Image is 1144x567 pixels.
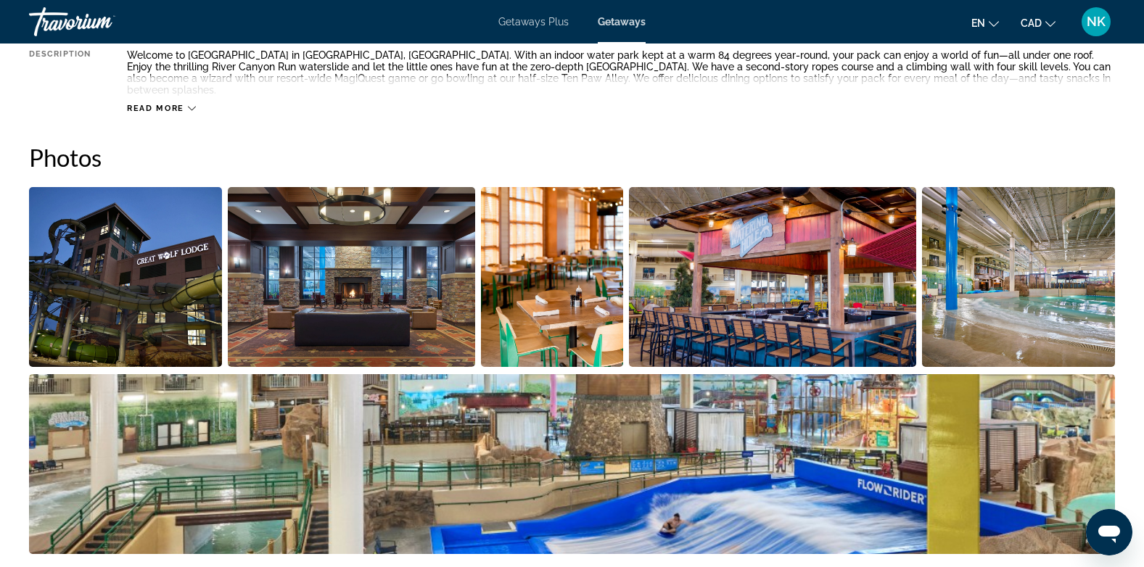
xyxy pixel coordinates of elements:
button: Read more [127,103,196,114]
button: Change currency [1021,12,1055,33]
button: Open full-screen image slider [922,186,1115,368]
button: Open full-screen image slider [481,186,623,368]
a: Getaways Plus [498,16,569,28]
button: Open full-screen image slider [29,186,222,368]
button: Open full-screen image slider [29,373,1115,555]
span: NK [1087,15,1106,29]
span: en [971,17,985,29]
span: Read more [127,104,184,113]
button: Open full-screen image slider [228,186,475,368]
a: Getaways [598,16,646,28]
div: Welcome to [GEOGRAPHIC_DATA] in [GEOGRAPHIC_DATA], [GEOGRAPHIC_DATA]. With an indoor water park k... [127,49,1115,96]
button: User Menu [1077,7,1115,37]
h2: Photos [29,143,1115,172]
span: CAD [1021,17,1042,29]
a: Travorium [29,3,174,41]
button: Change language [971,12,999,33]
iframe: Button to launch messaging window [1086,509,1132,555]
div: Description [29,49,91,96]
button: Open full-screen image slider [629,186,916,368]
